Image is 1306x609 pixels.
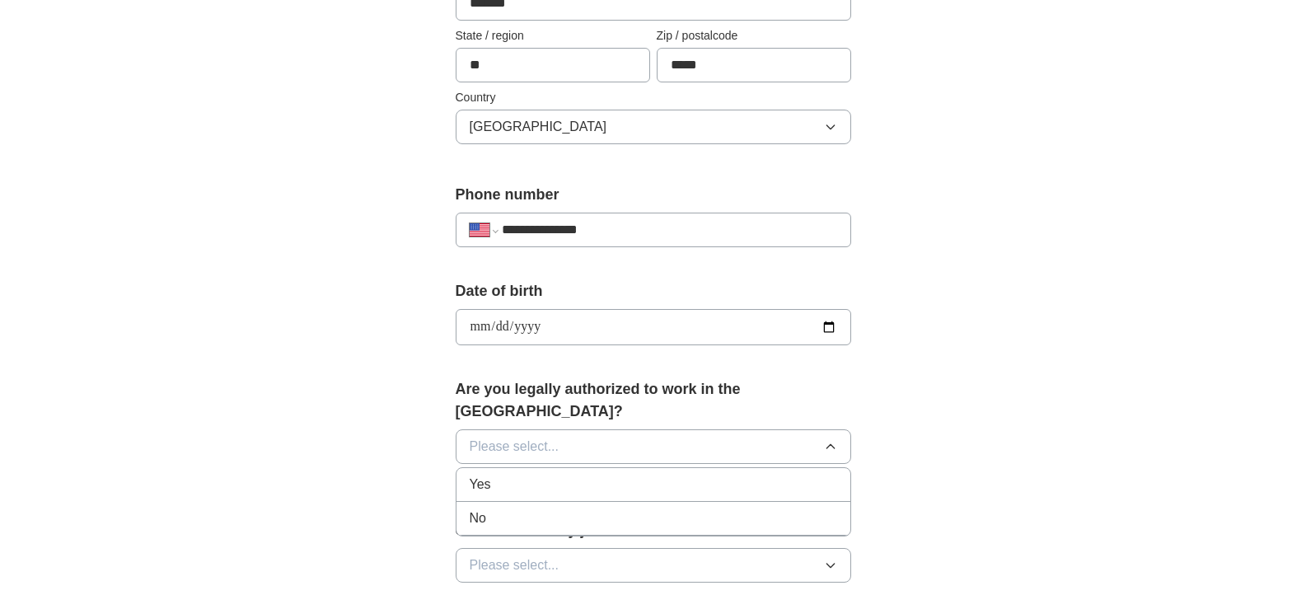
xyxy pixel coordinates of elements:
[470,475,491,494] span: Yes
[456,378,851,423] label: Are you legally authorized to work in the [GEOGRAPHIC_DATA]?
[470,437,559,457] span: Please select...
[657,27,851,45] label: Zip / postalcode
[456,27,650,45] label: State / region
[456,548,851,583] button: Please select...
[470,555,559,575] span: Please select...
[456,429,851,464] button: Please select...
[456,280,851,302] label: Date of birth
[456,184,851,206] label: Phone number
[456,110,851,144] button: [GEOGRAPHIC_DATA]
[456,89,851,106] label: Country
[470,508,486,528] span: No
[470,117,607,137] span: [GEOGRAPHIC_DATA]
